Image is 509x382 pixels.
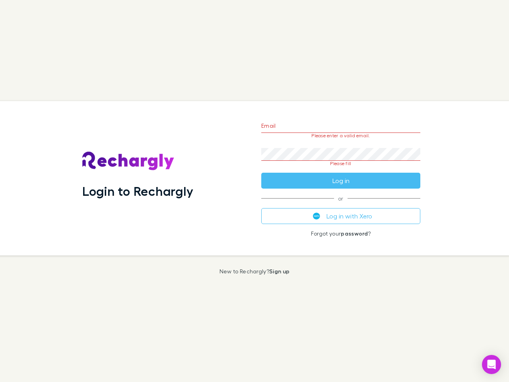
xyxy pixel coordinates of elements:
h1: Login to Rechargly [82,183,193,199]
p: Please enter a valid email. [261,133,420,138]
button: Log in [261,173,420,189]
p: New to Rechargly? [220,268,290,275]
p: Please fill [261,161,420,166]
button: Log in with Xero [261,208,420,224]
img: Xero's logo [313,212,320,220]
a: Sign up [269,268,289,275]
div: Open Intercom Messenger [482,355,501,374]
a: password [341,230,368,237]
img: Rechargly's Logo [82,152,175,171]
p: Forgot your ? [261,230,420,237]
